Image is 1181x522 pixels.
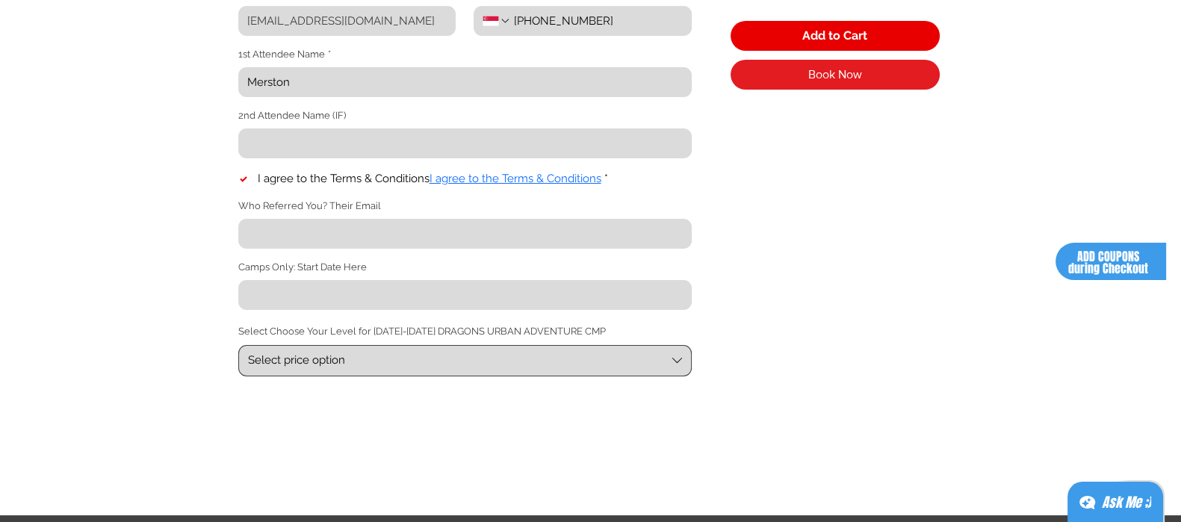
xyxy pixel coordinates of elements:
a: I agree to the Terms & Conditions [430,172,601,185]
label: 2nd Attendee Name (IF) [238,109,346,122]
div: Select price option [248,352,345,368]
input: 2nd Attendee Name (IF) [238,128,683,158]
button: Book Now [731,60,940,90]
label: 1st Attendee Name [238,48,331,61]
span: I agree to the Terms & Conditions [258,172,430,185]
div: Ask Me ;) [1102,492,1151,513]
input: Mobile (Primary Contact). Phone [511,6,682,36]
button: Mobile (Primary Contact). Phone. Select a country code [483,15,511,27]
label: Select Choose Your Level for [DATE]-[DATE] DRAGONS URBAN ADVENTURE CMP [238,325,692,338]
input: Who Referred You? Their Email [238,219,683,249]
span: ADD COUPONS during Checkout [1068,248,1148,277]
span: Add to Cart [802,30,867,42]
button: Add to Cart [731,21,940,51]
input: Email (Same as payment - otherwise alert us) [238,6,447,36]
input: 1st Attendee Name [238,67,683,97]
label: Who Referred You? Their Email [238,199,381,213]
span: Book Now [808,69,862,81]
input: Camps Only: Start Date Here [238,280,683,310]
label: Camps Only: Start Date Here [238,261,367,274]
